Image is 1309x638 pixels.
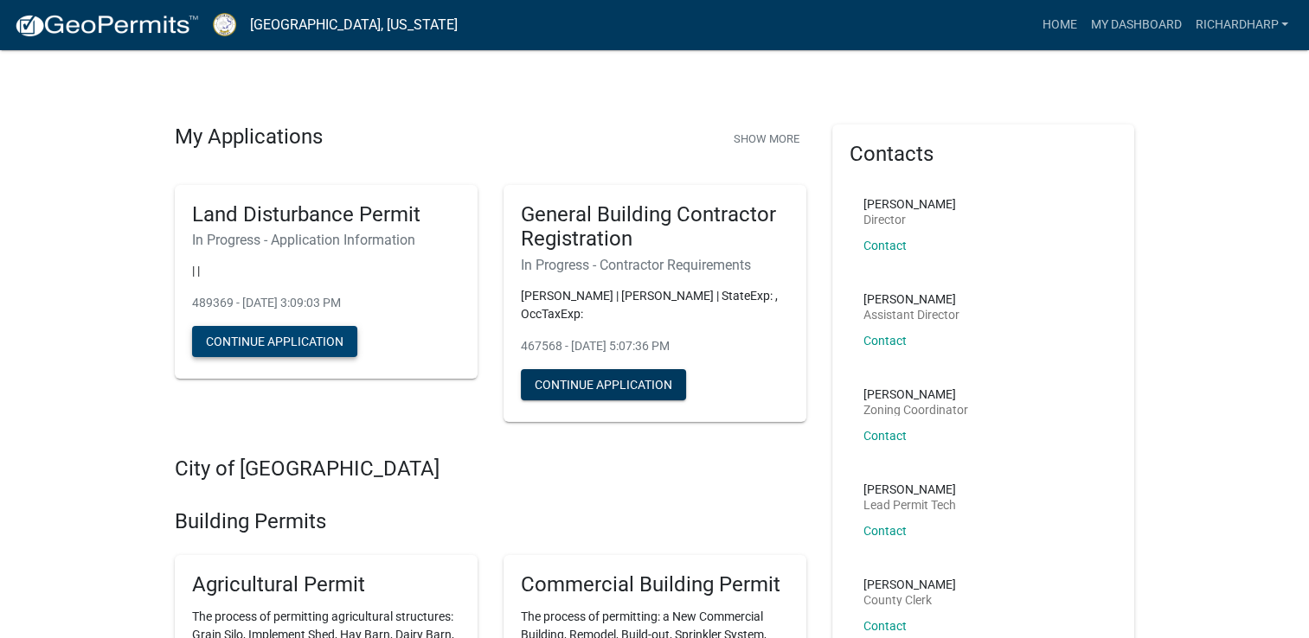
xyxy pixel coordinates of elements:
a: RichardHarp [1188,9,1295,41]
a: My Dashboard [1083,9,1188,41]
h6: In Progress - Contractor Requirements [521,257,789,273]
p: County Clerk [863,594,956,606]
p: | | [192,262,460,280]
h4: Building Permits [175,509,806,534]
img: Putnam County, Georgia [213,13,236,36]
p: [PERSON_NAME] | [PERSON_NAME] | StateExp: , OccTaxExp: [521,287,789,323]
p: [PERSON_NAME] [863,198,956,210]
p: [PERSON_NAME] [863,578,956,590]
h4: City of [GEOGRAPHIC_DATA] [175,456,806,482]
a: Contact [863,429,907,443]
button: Continue Application [192,326,357,357]
p: Director [863,214,956,226]
p: Zoning Coordinator [863,404,968,416]
a: Contact [863,239,907,252]
a: [GEOGRAPHIC_DATA], [US_STATE] [250,10,458,40]
h5: Commercial Building Permit [521,572,789,597]
p: 467568 - [DATE] 5:07:36 PM [521,337,789,355]
p: 489369 - [DATE] 3:09:03 PM [192,294,460,312]
p: [PERSON_NAME] [863,293,959,305]
p: [PERSON_NAME] [863,483,956,495]
h4: My Applications [175,124,323,150]
a: Contact [863,334,907,348]
a: Home [1035,9,1083,41]
p: Lead Permit Tech [863,499,956,511]
h6: In Progress - Application Information [192,232,460,248]
button: Show More [727,124,806,153]
a: Contact [863,524,907,538]
p: [PERSON_NAME] [863,388,968,400]
h5: General Building Contractor Registration [521,202,789,252]
a: Contact [863,619,907,633]
button: Continue Application [521,369,686,400]
h5: Agricultural Permit [192,572,460,597]
p: Assistant Director [863,309,959,321]
h5: Contacts [850,142,1118,167]
h5: Land Disturbance Permit [192,202,460,227]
